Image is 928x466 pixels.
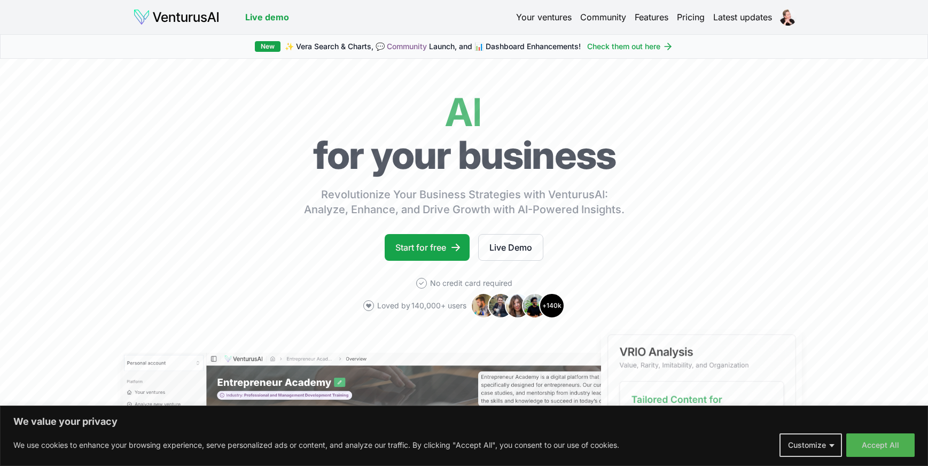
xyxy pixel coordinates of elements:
a: Your ventures [516,11,572,24]
a: Live demo [245,11,289,24]
img: ACg8ocLG1Z2wv0oLM0jme-vSj9_uOrmTYETnL207Eld-dVEtgz-2c263=s96-c [779,9,797,26]
a: Pricing [677,11,705,24]
img: Avatar 2 [488,293,513,319]
button: Customize [779,433,842,457]
img: logo [133,9,220,26]
p: We value your privacy [13,415,915,428]
a: Community [580,11,626,24]
a: Start for free [385,234,470,261]
a: Latest updates [713,11,772,24]
img: Avatar 4 [522,293,548,319]
p: We use cookies to enhance your browsing experience, serve personalized ads or content, and analyz... [13,439,619,452]
img: Avatar 1 [471,293,496,319]
a: Community [387,42,427,51]
a: Check them out here [587,41,673,52]
span: ✨ Vera Search & Charts, 💬 Launch, and 📊 Dashboard Enhancements! [285,41,581,52]
img: Avatar 3 [505,293,531,319]
a: Features [635,11,668,24]
div: New [255,41,280,52]
button: Accept All [846,433,915,457]
a: Live Demo [478,234,543,261]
